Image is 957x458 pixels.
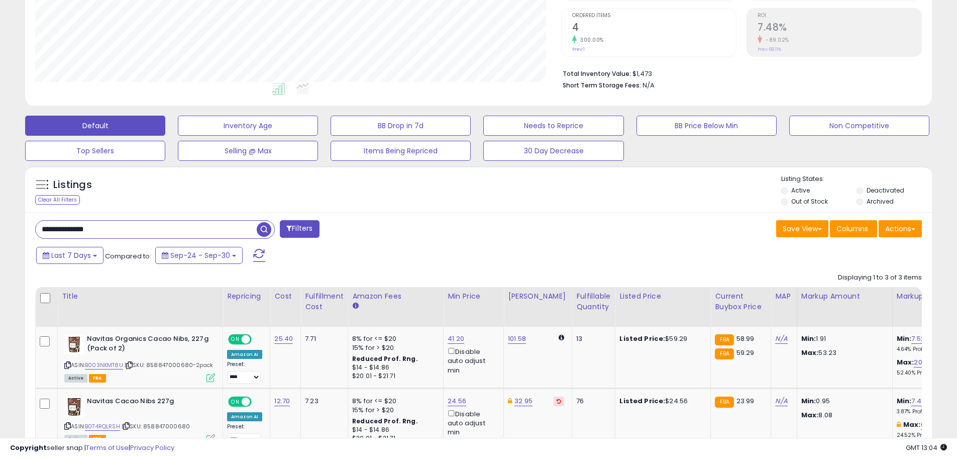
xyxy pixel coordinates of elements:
button: Selling @ Max [178,141,318,161]
span: 58.99 [736,334,755,343]
button: 30 Day Decrease [483,141,623,161]
b: Max: [897,357,914,367]
button: Columns [830,220,877,237]
div: Displaying 1 to 3 of 3 items [838,273,922,283]
button: Needs to Reprice [483,116,623,136]
a: 25.40 [274,334,293,344]
small: -89.02% [762,36,789,44]
div: [PERSON_NAME] [508,291,568,302]
button: Save View [776,220,828,237]
span: 2025-10-8 13:04 GMT [906,443,947,452]
div: MAP [775,291,792,302]
span: Compared to: [105,251,151,261]
button: Inventory Age [178,116,318,136]
li: $1,473 [563,67,914,79]
span: ON [229,335,242,344]
div: 13 [576,334,607,343]
span: ROI [758,13,921,19]
a: 7.52 [911,334,925,344]
span: N/A [643,80,655,90]
b: Navitas Organics Cacao Nibs, 227g (Pack of 2) [87,334,209,355]
span: | SKU: 858847000680 [122,422,190,430]
div: Preset: [227,361,262,384]
div: ASIN: [64,397,215,442]
p: 0.95 [801,397,885,406]
b: Reduced Prof. Rng. [352,417,418,425]
div: Amazon Fees [352,291,439,302]
small: FBA [715,348,733,359]
a: 24.56 [448,396,466,406]
div: 8% for <= $20 [352,397,436,406]
button: Default [25,116,165,136]
a: 7.48 [911,396,925,406]
a: 101.58 [508,334,526,344]
a: N/A [775,334,787,344]
b: Listed Price: [619,396,665,406]
div: $20.01 - $21.71 [352,372,436,381]
strong: Max: [801,348,819,357]
small: FBA [715,397,733,408]
div: Markup Amount [801,291,888,302]
button: BB Price Below Min [636,116,777,136]
a: 63.62 [921,420,939,430]
img: 51JObRnPhnL._SL40_.jpg [64,334,84,354]
div: Amazon AI [227,350,262,359]
button: Sep-24 - Sep-30 [155,247,243,264]
div: Disable auto adjust min [448,408,496,437]
p: 53.23 [801,348,885,357]
a: B003NKMT8U [85,361,123,370]
button: Last 7 Days [36,247,103,264]
span: Columns [836,224,868,234]
span: 23.99 [736,396,755,406]
div: Cost [274,291,296,302]
span: 59.29 [736,348,755,357]
a: Privacy Policy [130,443,174,452]
div: Min Price [448,291,499,302]
div: Title [62,291,219,302]
div: Clear All Filters [35,195,80,205]
p: 8.08 [801,411,885,420]
small: FBA [715,334,733,345]
small: 300.00% [577,36,604,44]
div: $24.56 [619,397,703,406]
h2: 7.48% [758,22,921,35]
strong: Max: [801,410,819,420]
label: Archived [867,197,894,206]
div: $14 - $14.86 [352,363,436,372]
img: 413hd0fpdBL._SL40_.jpg [64,397,84,417]
div: Preset: [227,423,262,446]
div: seller snap | | [10,443,174,453]
div: Disable auto adjust min [448,346,496,375]
b: Min: [897,396,912,406]
span: ON [229,397,242,406]
div: Amazon AI [227,412,262,421]
span: Last 7 Days [51,250,91,260]
small: Amazon Fees. [352,302,358,311]
a: Terms of Use [86,443,129,452]
div: Fulfillable Quantity [576,291,611,312]
strong: Min: [801,396,816,406]
button: Actions [879,220,922,237]
b: Navitas Cacao Nibs 227g [87,397,209,409]
strong: Min: [801,334,816,343]
a: N/A [775,396,787,406]
div: 15% for > $20 [352,343,436,352]
a: 41.20 [448,334,464,344]
span: OFF [250,335,266,344]
p: Listing States: [781,174,932,184]
button: Top Sellers [25,141,165,161]
button: Items Being Repriced [331,141,471,161]
b: Total Inventory Value: [563,69,631,78]
label: Out of Stock [791,197,828,206]
span: Ordered Items [572,13,736,19]
div: 7.71 [305,334,340,343]
b: Min: [897,334,912,343]
a: 209.57 [914,357,935,368]
span: | SKU: 858847000680-2pack [125,361,213,369]
h5: Listings [53,178,92,192]
label: Active [791,186,810,195]
div: $59.29 [619,334,703,343]
div: ASIN: [64,334,215,381]
div: Listed Price [619,291,706,302]
b: Listed Price: [619,334,665,343]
